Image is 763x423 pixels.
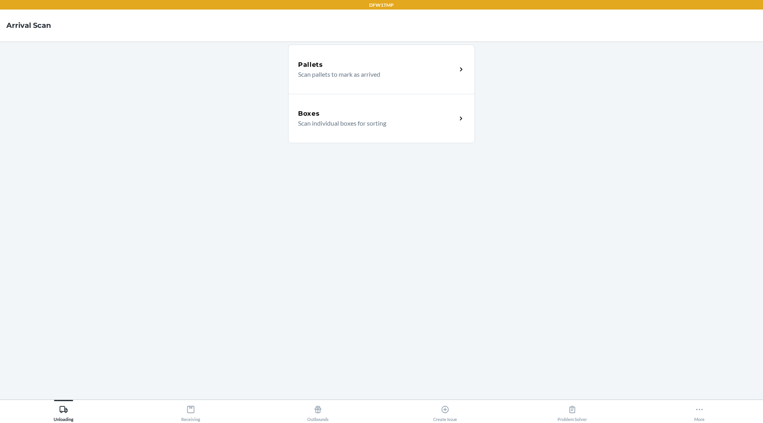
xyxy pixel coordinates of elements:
[298,109,320,118] h5: Boxes
[369,2,394,9] p: DFW1TMP
[298,60,323,70] h5: Pallets
[558,402,587,422] div: Problem Solver
[288,94,475,143] a: BoxesScan individual boxes for sorting
[509,400,636,422] button: Problem Solver
[298,70,450,79] p: Scan pallets to mark as arrived
[127,400,254,422] button: Receiving
[54,402,74,422] div: Unloading
[298,118,450,128] p: Scan individual boxes for sorting
[636,400,763,422] button: More
[288,45,475,94] a: PalletsScan pallets to mark as arrived
[433,402,457,422] div: Create Issue
[181,402,200,422] div: Receiving
[381,400,509,422] button: Create Issue
[6,20,51,31] h4: Arrival Scan
[694,402,705,422] div: More
[254,400,381,422] button: Outbounds
[307,402,329,422] div: Outbounds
